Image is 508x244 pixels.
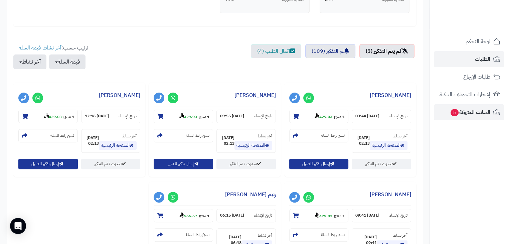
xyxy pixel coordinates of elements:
[154,209,213,222] section: 1 منتج-966.67
[154,129,213,142] section: نسخ رابط السلة
[289,129,349,142] section: نسخ رابط السلة
[463,72,490,82] span: طلبات الإرجاع
[81,159,141,169] a: تحديث : تم التذكير
[305,44,355,58] a: تم التذكير (109)
[186,232,209,238] small: نسخ رابط السلة
[289,110,349,123] section: 1 منتج-429.03
[334,114,345,120] strong: 1 منتج
[220,135,234,146] strong: [DATE] 02:13
[434,51,504,67] a: الطلبات
[389,213,407,218] small: تاريخ الإنشاء
[13,54,46,69] button: آخر نشاط
[50,133,74,138] small: نسخ رابط السلة
[179,213,197,219] strong: 966.67
[225,191,276,199] a: رنيم [PERSON_NAME]
[44,113,74,120] small: -
[434,69,504,85] a: طلبات الإرجاع
[359,44,414,58] a: لم يتم التذكير (5)
[355,135,370,146] strong: [DATE] 02:13
[251,44,301,58] a: اكمال الطلب (4)
[18,159,78,169] button: إرسال تذكير للعميل
[199,213,209,219] strong: 1 منتج
[289,209,349,222] section: 1 منتج-429.03
[289,228,349,242] section: نسخ رابط السلة
[475,54,490,64] span: الطلبات
[393,133,407,139] small: آخر نشاط
[99,91,140,99] a: [PERSON_NAME]
[199,114,209,120] strong: 1 منتج
[220,113,244,119] strong: [DATE] 09:55
[440,90,490,99] span: إشعارات التحويلات البنكية
[355,213,379,218] strong: [DATE] 09:41
[220,213,244,218] strong: [DATE] 06:15
[49,54,86,69] button: قيمة السلة
[289,159,349,169] button: إرسال تذكير للعميل
[234,141,272,150] a: الصفحة الرئيسية
[154,228,213,242] section: نسخ رابط السلة
[254,113,272,119] small: تاريخ الإنشاء
[434,104,504,120] a: السلات المتروكة5
[234,91,276,99] a: [PERSON_NAME]
[44,114,62,120] strong: 429.03
[122,133,137,139] small: آخر نشاط
[119,113,137,119] small: تاريخ الإنشاء
[315,113,345,120] small: -
[258,133,272,139] small: آخر نشاط
[18,110,78,123] section: 1 منتج-429.03
[179,113,209,120] small: -
[315,114,332,120] strong: 429.03
[10,218,26,234] div: Open Intercom Messenger
[334,213,345,219] strong: 1 منتج
[434,33,504,49] a: لوحة التحكم
[389,113,407,119] small: تاريخ الإنشاء
[355,113,379,119] strong: [DATE] 03:44
[315,212,345,219] small: -
[179,114,197,120] strong: 429.03
[254,213,272,218] small: تاريخ الإنشاء
[18,129,78,142] section: نسخ رابط السلة
[154,159,213,169] button: إرسال تذكير للعميل
[352,159,411,169] a: تحديث : تم التذكير
[85,113,109,119] strong: [DATE] 12:16
[434,87,504,103] a: إشعارات التحويلات البنكية
[451,109,459,116] span: 5
[370,141,407,150] a: الصفحة الرئيسية
[85,135,99,146] strong: [DATE] 02:13
[393,232,407,238] small: آخر نشاط
[450,108,490,117] span: السلات المتروكة
[63,114,74,120] strong: 1 منتج
[154,110,213,123] section: 1 منتج-429.03
[466,37,490,46] span: لوحة التحكم
[216,159,276,169] a: تحديث : تم التذكير
[463,19,502,33] img: logo-2.png
[315,213,332,219] strong: 429.03
[13,44,88,69] ul: ترتيب حسب: -
[258,232,272,238] small: آخر نشاط
[43,44,61,52] a: آخر نشاط
[99,141,137,150] a: الصفحة الرئيسية
[321,232,345,238] small: نسخ رابط السلة
[186,133,209,138] small: نسخ رابط السلة
[19,44,41,52] a: قيمة السلة
[179,212,209,219] small: -
[370,191,411,199] a: [PERSON_NAME]
[321,133,345,138] small: نسخ رابط السلة
[370,91,411,99] a: [PERSON_NAME]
